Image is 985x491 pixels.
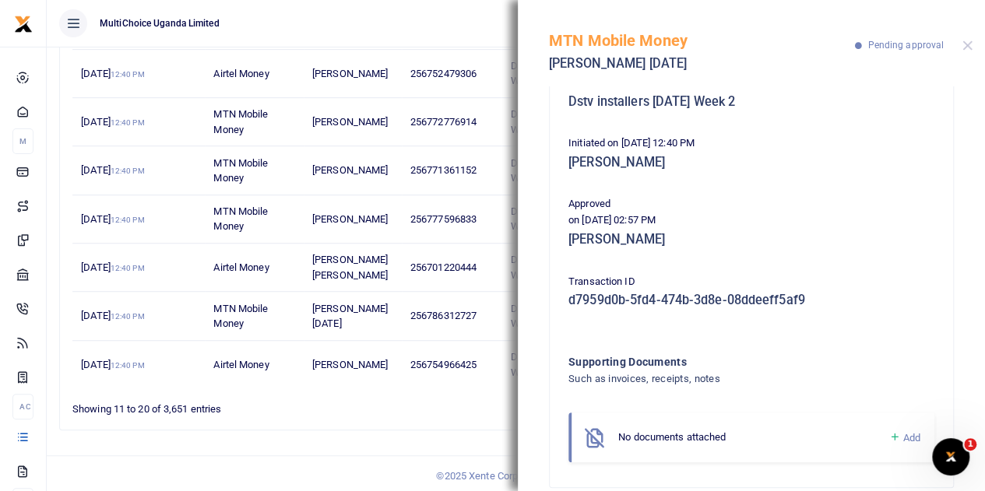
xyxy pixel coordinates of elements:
[12,128,33,154] li: M
[111,216,145,224] small: 12:40 PM
[510,303,606,330] span: Dstv installers [DATE] Week 2
[510,254,606,281] span: Dstv installers [DATE] Week 2
[213,303,268,330] span: MTN Mobile Money
[14,15,33,33] img: logo-small
[903,432,920,444] span: Add
[213,261,269,273] span: Airtel Money
[510,60,606,87] span: Dstv installers [DATE] Week 2
[312,303,388,330] span: [PERSON_NAME] [DATE]
[568,353,871,370] h4: Supporting Documents
[618,431,726,443] span: No documents attached
[213,205,268,233] span: MTN Mobile Money
[568,196,934,212] p: Approved
[510,108,606,135] span: Dstv installers [DATE] Week 2
[568,135,934,152] p: Initiated on [DATE] 12:40 PM
[410,116,477,128] span: 256772776914
[549,56,855,72] h5: [PERSON_NAME] [DATE]
[410,68,477,79] span: 256752479306
[312,116,388,128] span: [PERSON_NAME]
[410,310,477,321] span: 256786312727
[213,157,268,184] span: MTN Mobile Money
[410,359,477,370] span: 256754966425
[932,438,969,475] iframe: Intercom live chat
[964,438,976,451] span: 1
[312,359,388,370] span: [PERSON_NAME]
[510,157,606,184] span: Dstv installers [DATE] Week 2
[888,429,920,447] a: Add
[568,274,934,290] p: Transaction ID
[962,40,973,51] button: Close
[410,261,477,273] span: 256701220444
[14,17,33,29] a: logo-small logo-large logo-large
[111,264,145,272] small: 12:40 PM
[81,213,144,225] span: [DATE]
[81,359,144,370] span: [DATE]
[111,118,145,127] small: 12:40 PM
[568,94,934,110] h5: Dstv installers [DATE] Week 2
[111,70,145,79] small: 12:40 PM
[410,164,477,176] span: 256771361152
[549,31,855,50] h5: MTN Mobile Money
[213,359,269,370] span: Airtel Money
[72,393,436,417] div: Showing 11 to 20 of 3,651 entries
[111,167,145,175] small: 12:40 PM
[81,261,144,273] span: [DATE]
[312,164,388,176] span: [PERSON_NAME]
[81,68,144,79] span: [DATE]
[312,68,388,79] span: [PERSON_NAME]
[93,16,226,30] span: MultiChoice Uganda Limited
[867,40,944,51] span: Pending approval
[312,213,388,225] span: [PERSON_NAME]
[568,293,934,308] h5: d7959d0b-5fd4-474b-3d8e-08ddeeff5af9
[12,394,33,419] li: Ac
[81,116,144,128] span: [DATE]
[312,254,388,281] span: [PERSON_NAME] [PERSON_NAME]
[213,108,268,135] span: MTN Mobile Money
[111,361,145,370] small: 12:40 PM
[81,310,144,321] span: [DATE]
[410,213,477,225] span: 256777596833
[510,205,606,233] span: Dstv installers [DATE] Week 2
[568,155,934,170] h5: [PERSON_NAME]
[81,164,144,176] span: [DATE]
[568,232,934,247] h5: [PERSON_NAME]
[568,370,871,388] h4: Such as invoices, receipts, notes
[213,68,269,79] span: Airtel Money
[111,312,145,321] small: 12:40 PM
[510,351,606,378] span: Dstv installers [DATE] Week 2
[568,212,934,229] p: on [DATE] 02:57 PM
